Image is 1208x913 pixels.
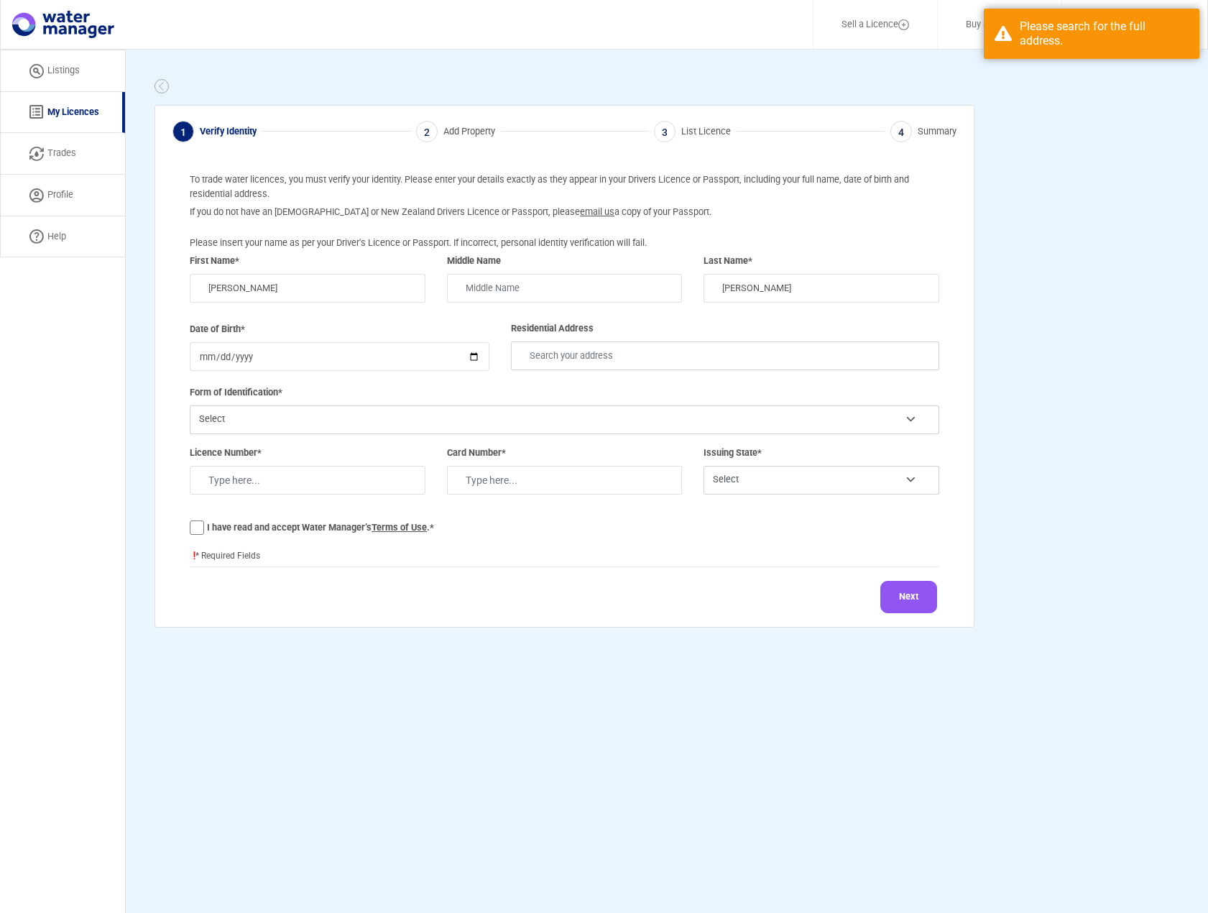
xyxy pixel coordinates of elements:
div: Please search for the full address. [1020,19,1189,48]
label: Residential Address [511,321,594,336]
button: [PERSON_NAME] [1071,8,1186,40]
label: First Name* [190,254,239,268]
img: Profile Icon [29,188,44,203]
a: Buy a Licence [947,8,1052,42]
img: licenses icon [29,105,44,119]
span: Add Property [443,126,495,137]
a: Terms of Use [372,522,427,533]
label: Issuing State* [704,446,762,460]
span: Summary [918,126,956,137]
span: List Licence [681,126,731,137]
img: logo.svg [12,11,114,38]
label: Date of Birth* [190,322,245,336]
label: Last Name* [704,254,752,268]
img: Layer_1.svg [898,19,909,30]
input: Type here... [447,466,683,495]
label: Form of Identification* [190,385,282,400]
p: Please insert your name as per your Driver's Licence or Passport. If incorrect, personal identity... [190,236,936,250]
img: listing icon [29,64,44,78]
button: Next [880,581,937,613]
p: If you do not have an [DEMOGRAPHIC_DATA] or New Zealand Drivers Licence or Passport, please a cop... [190,205,936,219]
p: To trade water licences, you must verify your identity. Please enter your details exactly as they... [190,173,936,201]
span: 4 [890,121,912,142]
label: Licence Number* [190,446,262,460]
p: * Required Fields [193,549,936,563]
span: 1 [172,121,194,142]
label: I have read and accept Water Manager’s .* [207,520,434,535]
input: Search your address [511,341,939,370]
img: trade icon [29,147,44,161]
a: email us [580,206,614,217]
label: Card Number* [447,446,506,460]
img: Group%20446.png [155,79,169,93]
input: First Name [190,274,425,303]
span: 2 [416,121,438,142]
input: Last Name [704,274,939,303]
span: Verify Identity [200,126,257,137]
input: Type here... [190,466,425,495]
input: Middle Name [447,274,683,303]
a: Sell a Licence [823,8,928,42]
label: Middle Name [447,254,501,268]
span: 3 [654,121,676,142]
img: help icon [29,229,44,244]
